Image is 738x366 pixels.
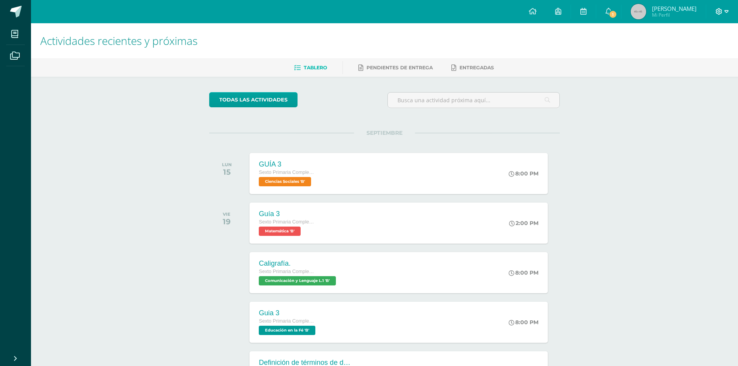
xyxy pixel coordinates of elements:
[259,210,317,218] div: Guía 3
[388,93,559,108] input: Busca una actividad próxima aquí...
[259,177,311,186] span: Ciencias Sociales 'B'
[631,4,646,19] img: 45x45
[259,219,317,225] span: Sexto Primaria Complementaria
[259,259,338,268] div: Caligrafía.
[366,65,433,70] span: Pendientes de entrega
[223,211,231,217] div: VIE
[222,167,232,177] div: 15
[652,12,697,18] span: Mi Perfil
[209,92,298,107] a: todas las Actividades
[451,62,494,74] a: Entregadas
[259,309,317,317] div: Guia 3
[294,62,327,74] a: Tablero
[509,269,538,276] div: 8:00 PM
[509,319,538,326] div: 8:00 PM
[509,170,538,177] div: 8:00 PM
[259,160,317,168] div: GUÍA 3
[40,33,198,48] span: Actividades recientes y próximas
[609,10,617,19] span: 1
[259,318,317,324] span: Sexto Primaria Complementaria
[459,65,494,70] span: Entregadas
[652,5,697,12] span: [PERSON_NAME]
[358,62,433,74] a: Pendientes de entrega
[259,269,317,274] span: Sexto Primaria Complementaria
[223,217,231,226] div: 19
[509,220,538,227] div: 2:00 PM
[259,276,336,285] span: Comunicación y Lenguaje L.1 'B'
[304,65,327,70] span: Tablero
[259,170,317,175] span: Sexto Primaria Complementaria
[259,227,301,236] span: Matemática 'B'
[259,326,315,335] span: Educación en la Fé 'B'
[222,162,232,167] div: LUN
[354,129,415,136] span: SEPTIEMBRE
